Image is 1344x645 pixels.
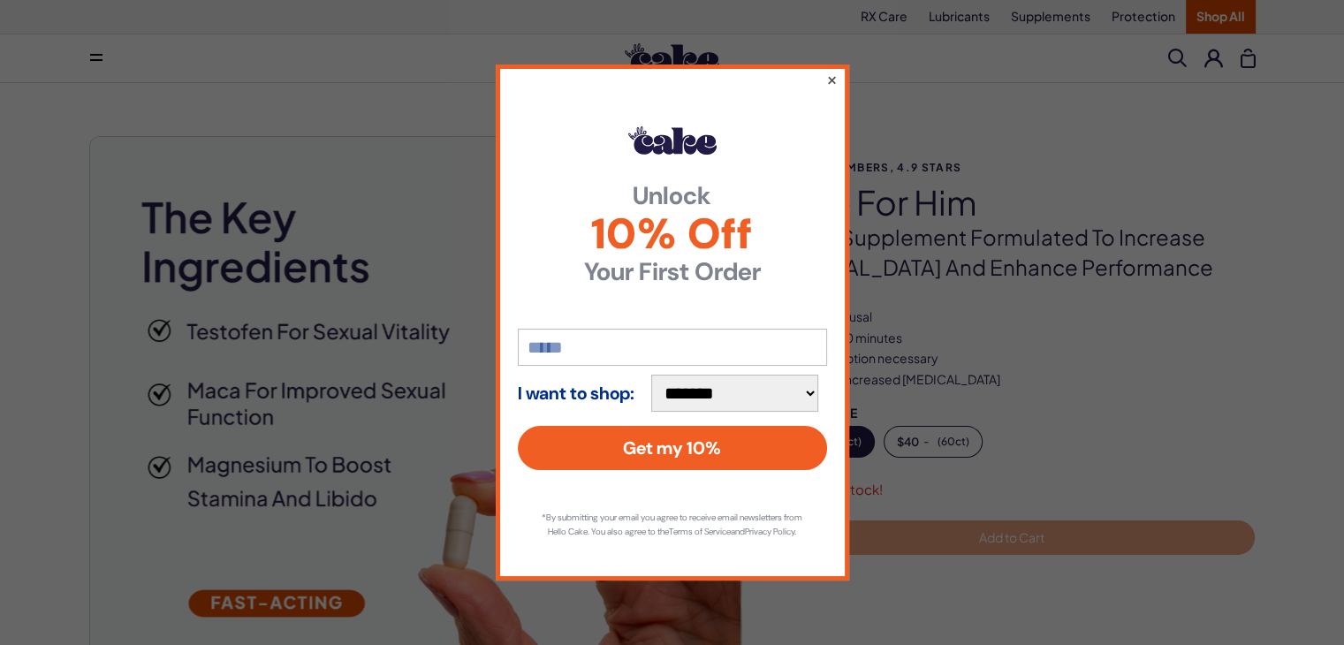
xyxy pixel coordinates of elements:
button: Get my 10% [518,426,827,470]
strong: I want to shop: [518,383,634,403]
a: Terms of Service [669,526,731,537]
p: *By submitting your email you agree to receive email newsletters from Hello Cake. You also agree ... [535,511,809,539]
strong: Unlock [518,184,827,209]
a: Privacy Policy [745,526,794,537]
span: 10% Off [518,213,827,255]
button: × [825,69,837,90]
img: Hello Cake [628,126,717,155]
strong: Your First Order [518,260,827,285]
